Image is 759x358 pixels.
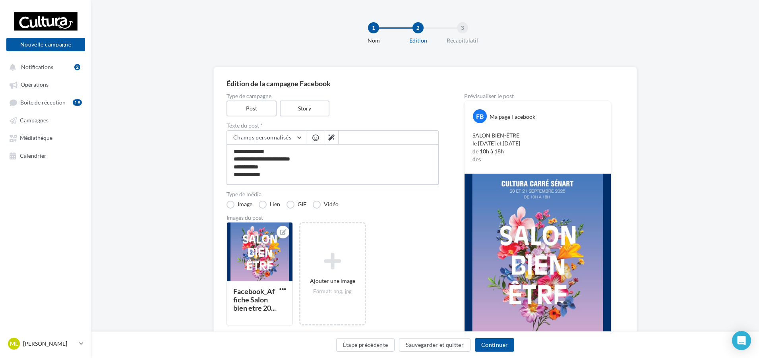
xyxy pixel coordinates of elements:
[368,22,379,33] div: 1
[5,130,87,145] a: Médiathèque
[464,93,611,99] div: Prévisualiser le post
[6,336,85,351] a: ML [PERSON_NAME]
[5,113,87,127] a: Campagnes
[336,338,395,352] button: Étape précédente
[227,201,252,209] label: Image
[490,113,535,121] div: Ma page Facebook
[472,132,603,163] p: SALON BIEN-ÊTRE le [DATE] et [DATE] de 10h à 18h des
[227,123,439,128] label: Texte du post *
[5,60,83,74] button: Notifications 2
[227,215,439,221] div: Images du post
[20,152,46,159] span: Calendrier
[20,99,66,106] span: Boîte de réception
[259,201,280,209] label: Lien
[457,22,468,33] div: 3
[287,201,306,209] label: GIF
[412,22,424,33] div: 2
[5,148,87,163] a: Calendrier
[475,338,514,352] button: Continuer
[10,340,18,348] span: ML
[5,77,87,91] a: Opérations
[227,101,277,116] label: Post
[393,37,443,45] div: Edition
[227,192,439,197] label: Type de média
[348,37,399,45] div: Nom
[399,338,471,352] button: Sauvegarder et quitter
[437,37,488,45] div: Récapitulatif
[313,201,339,209] label: Vidéo
[233,134,291,141] span: Champs personnalisés
[20,135,52,141] span: Médiathèque
[74,64,80,70] div: 2
[233,287,276,312] div: Facebook_Affiche Salon bien etre 20...
[227,93,439,99] label: Type de campagne
[732,331,751,350] div: Open Intercom Messenger
[280,101,330,116] label: Story
[21,81,48,88] span: Opérations
[227,80,624,87] div: Édition de la campagne Facebook
[20,117,48,124] span: Campagnes
[6,38,85,51] button: Nouvelle campagne
[73,99,82,106] div: 19
[5,95,87,110] a: Boîte de réception19
[21,64,53,70] span: Notifications
[23,340,76,348] p: [PERSON_NAME]
[227,131,306,144] button: Champs personnalisés
[473,109,487,123] div: FB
